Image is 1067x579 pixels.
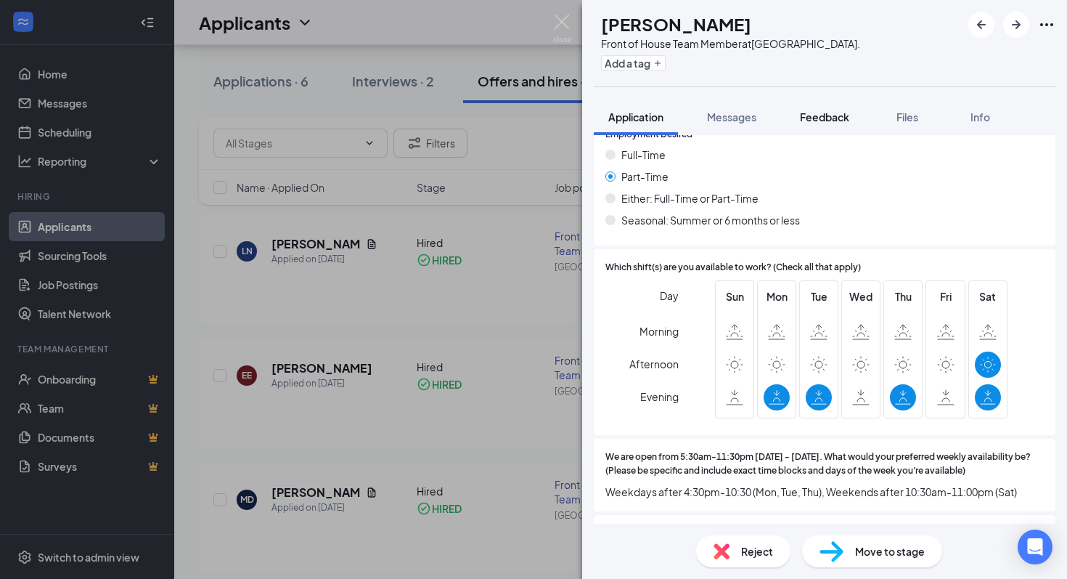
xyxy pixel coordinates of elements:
[800,110,849,124] span: Feedback
[629,351,679,377] span: Afternoon
[601,12,751,36] h1: [PERSON_NAME]
[741,543,773,559] span: Reject
[1007,16,1025,33] svg: ArrowRight
[660,288,679,304] span: Day
[605,450,1044,478] span: We are open from 5:30am-11:30pm [DATE] - [DATE]. What would your preferred weekly availability be...
[608,110,663,124] span: Application
[1003,12,1029,38] button: ArrowRight
[640,384,679,410] span: Evening
[605,484,1044,500] span: Weekdays after 4:30pm-10:30 (Mon, Tue, Thu), Weekends after 10:30am-11:00pm (Sat)
[601,36,860,51] div: Front of House Team Member at [GEOGRAPHIC_DATA].
[968,12,994,38] button: ArrowLeftNew
[653,59,662,68] svg: Plus
[601,55,666,70] button: PlusAdd a tag
[855,543,925,559] span: Move to stage
[1018,530,1052,564] div: Open Intercom Messenger
[621,147,666,163] span: Full-Time
[848,288,874,304] span: Wed
[707,110,756,124] span: Messages
[621,212,800,228] span: Seasonal: Summer or 6 months or less
[605,261,861,275] span: Which shift(s) are you available to work? (Check all that apply)
[970,110,990,124] span: Info
[621,169,669,185] span: Part-Time
[896,110,918,124] span: Files
[621,190,759,206] span: Either: Full-Time or Part-Time
[890,288,916,304] span: Thu
[639,318,679,344] span: Morning
[973,16,990,33] svg: ArrowLeftNew
[933,288,959,304] span: Fri
[975,288,1001,304] span: Sat
[721,288,748,304] span: Sun
[806,288,832,304] span: Tue
[1038,16,1055,33] svg: Ellipses
[764,288,790,304] span: Mon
